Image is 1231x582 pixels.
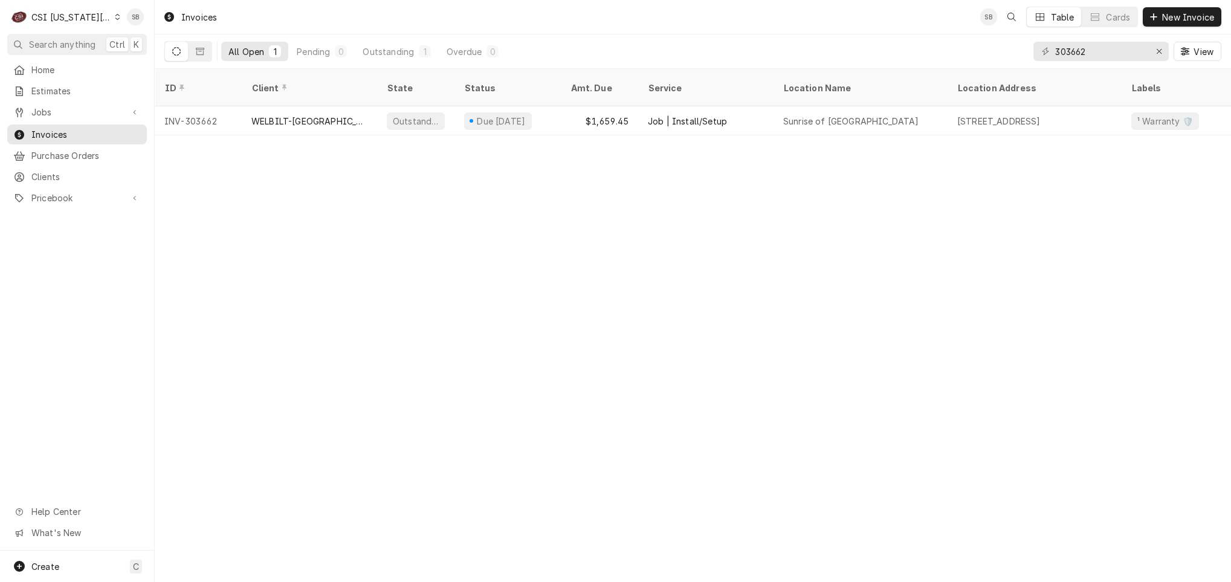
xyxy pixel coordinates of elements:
button: New Invoice [1143,7,1221,27]
div: State [387,82,445,94]
a: Invoices [7,124,147,144]
div: Outstanding [392,115,440,128]
span: New Invoice [1160,11,1216,24]
a: Clients [7,167,147,187]
div: Pending [297,45,330,58]
span: C [133,560,139,573]
span: Jobs [31,106,123,118]
span: Clients [31,170,141,183]
div: All Open [228,45,264,58]
div: Sunrise of [GEOGRAPHIC_DATA] [783,115,919,128]
div: INV-303662 [155,106,242,135]
span: Invoices [31,128,141,141]
a: Home [7,60,147,80]
div: Shayla Bell's Avatar [980,8,997,25]
div: Location Address [957,82,1110,94]
div: CSI [US_STATE][GEOGRAPHIC_DATA] [31,11,111,24]
div: ¹ Warranty 🛡️ [1136,115,1194,128]
span: Estimates [31,85,141,97]
a: Go to Pricebook [7,188,147,208]
div: Table [1051,11,1074,24]
div: Amt. Due [570,82,626,94]
div: Service [648,82,761,94]
button: View [1174,42,1221,61]
div: 1 [421,45,428,58]
a: Go to Jobs [7,102,147,122]
div: CSI Kansas City's Avatar [11,8,28,25]
span: Create [31,561,59,572]
div: Location Name [783,82,935,94]
div: C [11,8,28,25]
span: Purchase Orders [31,149,141,162]
div: Shayla Bell's Avatar [127,8,144,25]
button: Search anythingCtrlK [7,34,147,55]
button: Erase input [1149,42,1169,61]
input: Keyword search [1055,42,1146,61]
div: SB [980,8,997,25]
a: Estimates [7,81,147,101]
span: Ctrl [109,38,125,51]
span: Search anything [29,38,95,51]
span: Pricebook [31,192,123,204]
a: Purchase Orders [7,146,147,166]
div: ID [164,82,230,94]
div: Due [DATE] [476,115,527,128]
span: Help Center [31,505,140,518]
div: Outstanding [363,45,414,58]
div: [STREET_ADDRESS] [957,115,1041,128]
div: $1,659.45 [561,106,638,135]
div: 1 [271,45,279,58]
div: 0 [337,45,344,58]
div: WELBILT-[GEOGRAPHIC_DATA] [251,115,367,128]
span: What's New [31,526,140,539]
button: Open search [1002,7,1021,27]
span: K [134,38,139,51]
span: Home [31,63,141,76]
a: Go to What's New [7,523,147,543]
span: View [1191,45,1216,58]
div: SB [127,8,144,25]
div: Status [464,82,549,94]
div: Cards [1106,11,1130,24]
div: Job | Install/Setup [648,115,727,128]
a: Go to Help Center [7,502,147,522]
div: Client [251,82,365,94]
div: 0 [489,45,496,58]
div: Overdue [447,45,482,58]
